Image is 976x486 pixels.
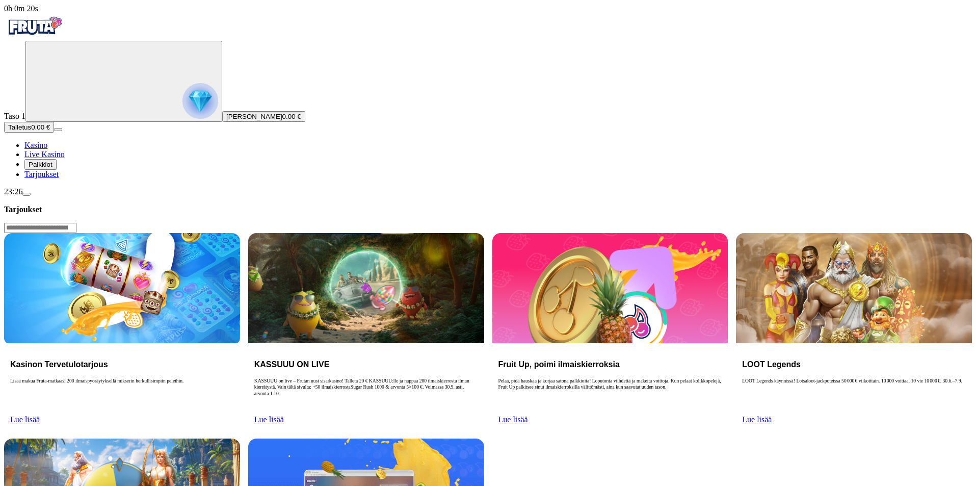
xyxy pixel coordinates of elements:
[24,141,47,149] a: diamond iconKasino
[254,360,478,369] h3: KASSUUU ON LIVE
[24,159,57,170] button: reward iconPalkkiot
[4,4,38,13] span: user session time
[10,378,234,411] p: Lisää makua Fruta-matkaasi 200 ilmaispyöräytyksellä mikserin herkullisimpiin peleihin.
[254,415,284,424] a: Lue lisää
[4,122,54,133] button: Talletusplus icon0.00 €
[24,170,59,178] a: gift-inverted iconTarjoukset
[24,141,47,149] span: Kasino
[254,378,478,411] p: KASSUUU on live – Frutan uusi sisarkasino! Talleta 20 € KASSUUU:lle ja nappaa 200 ilmaiskierrosta...
[222,111,305,122] button: [PERSON_NAME]0.00 €
[4,223,76,233] input: Search
[248,233,484,343] img: KASSUUU ON LIVE
[31,123,50,131] span: 0.00 €
[282,113,301,120] span: 0.00 €
[8,123,31,131] span: Talletus
[24,170,59,178] span: Tarjoukset
[742,415,772,424] a: Lue lisää
[24,150,65,159] span: Live Kasino
[10,415,40,424] a: Lue lisää
[498,415,528,424] a: Lue lisää
[498,378,722,411] p: Pelaa, pidä hauskaa ja korjaa satona palkkioita! Loputonta viihdettä ja makeita voittoja. Kun pel...
[29,161,52,168] span: Palkkiot
[54,128,62,131] button: menu
[4,204,972,214] h3: Tarjoukset
[24,150,65,159] a: poker-chip iconLive Kasino
[4,112,25,120] span: Taso 1
[25,41,222,122] button: reward progress
[10,360,234,369] h3: Kasinon Tervetulotarjous
[492,233,728,343] img: Fruit Up, poimi ilmaiskierroksia
[4,187,22,196] span: 23:26
[22,193,31,196] button: menu
[742,360,966,369] h3: LOOT Legends
[4,32,65,40] a: Fruta
[498,360,722,369] h3: Fruit Up, poimi ilmaiskierroksia
[4,233,240,343] img: Kasinon Tervetulotarjous
[4,13,972,179] nav: Primary
[736,233,972,343] img: LOOT Legends
[226,113,282,120] span: [PERSON_NAME]
[742,378,966,411] p: LOOT Legends käynnissä! Lotsaloot‑jackpoteissa 50 000 € viikoittain. 10 000 voittaa, 10 vie 10 00...
[182,83,218,119] img: reward progress
[4,13,65,39] img: Fruta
